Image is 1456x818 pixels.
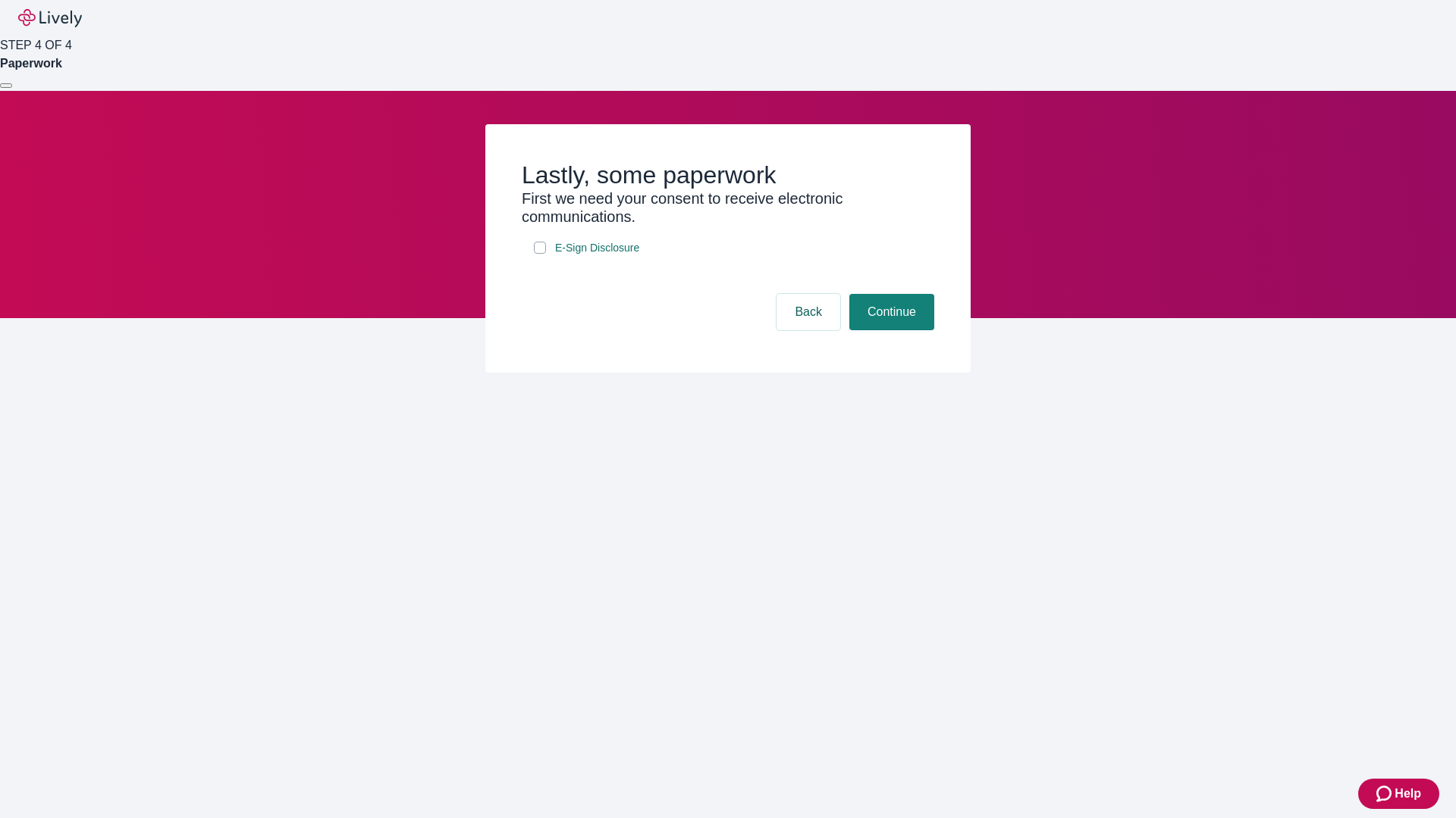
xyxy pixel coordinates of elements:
button: Zendesk support iconHelp [1358,779,1439,809]
span: Help [1395,785,1421,803]
img: Lively [18,9,82,27]
h3: First we need your consent to receive electronic communications. [522,189,934,226]
h2: Lastly, some paperwork [522,161,934,189]
button: Continue [849,294,934,330]
a: e-sign disclosure document [552,239,642,258]
span: E-Sign Disclosure [555,240,639,256]
svg: Zendesk support icon [1376,785,1395,803]
button: Back [777,294,840,330]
